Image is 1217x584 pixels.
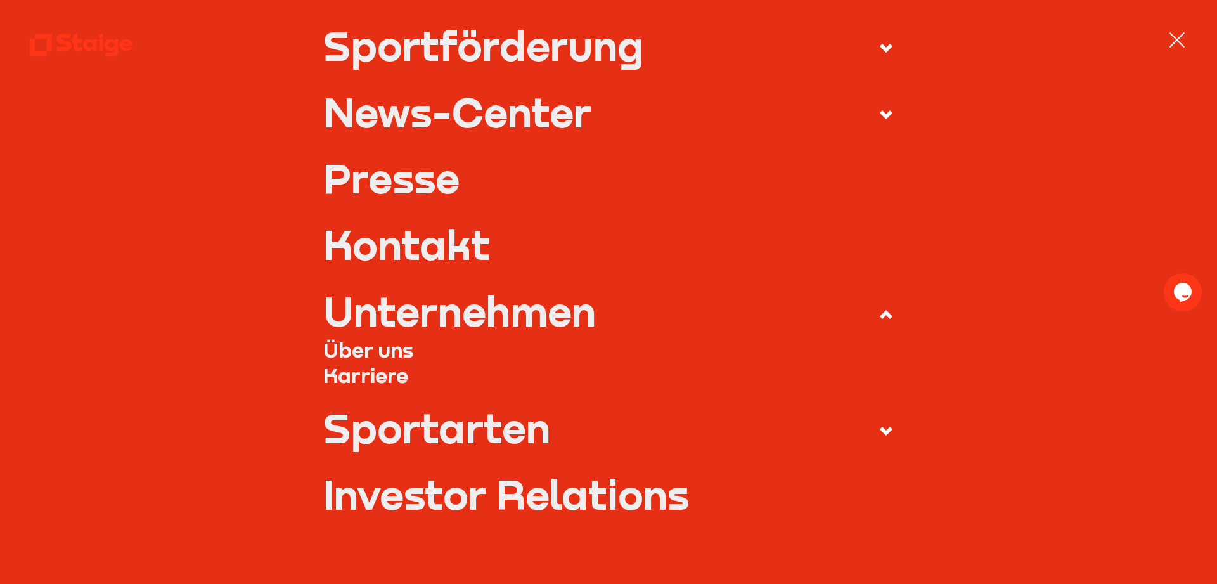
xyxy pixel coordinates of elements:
[323,224,894,264] a: Kontakt
[1164,273,1204,311] iframe: chat widget
[323,363,894,388] a: Karriere
[323,25,644,65] div: Sportförderung
[323,158,894,198] a: Presse
[323,291,596,331] div: Unternehmen
[323,92,591,132] div: News-Center
[323,337,894,363] a: Über uns
[323,474,894,514] a: Investor Relations
[323,408,550,448] div: Sportarten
